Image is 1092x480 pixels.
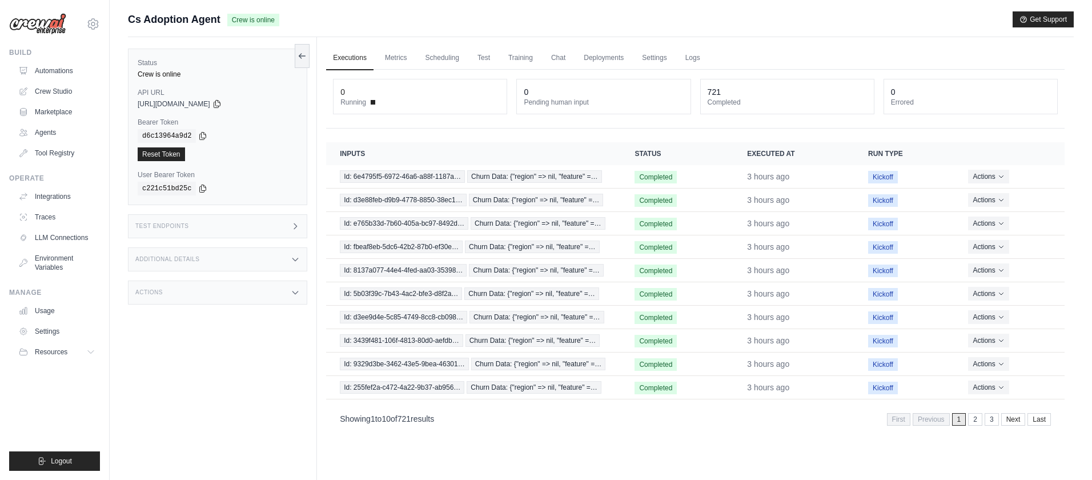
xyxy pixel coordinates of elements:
span: Previous [913,413,950,426]
span: First [887,413,910,426]
span: Id: e765b33d-7b60-405a-bc97-8492d… [340,217,468,230]
time: August 9, 2025 at 20:01 PDT [747,242,789,251]
span: [URL][DOMAIN_NAME] [138,99,210,109]
span: Crew is online [227,14,279,26]
div: Manage [9,288,100,297]
span: Kickoff [868,171,898,183]
button: Actions for execution [968,287,1009,301]
th: Run Type [854,142,954,165]
span: Completed [635,218,677,230]
span: Churn Data: {"region" => nil, "feature" =… [465,241,600,253]
span: Completed [635,265,677,277]
a: Settings [14,322,100,341]
a: View execution details for Id [340,217,607,230]
nav: Pagination [887,413,1051,426]
span: Id: 8137a077-44e4-4fed-aa03-35398… [340,264,467,277]
div: 721 [708,86,721,98]
dt: Completed [708,98,867,107]
button: Actions for execution [968,334,1009,347]
time: August 9, 2025 at 20:01 PDT [747,359,789,369]
button: Resources [14,343,100,361]
img: Logo [9,13,66,35]
div: 0 [524,86,528,98]
a: View execution details for Id [340,194,607,206]
span: 10 [382,414,391,423]
a: Training [501,46,540,70]
a: Logs [679,46,707,70]
a: View execution details for Id [340,334,607,347]
button: Actions for execution [968,193,1009,207]
span: Kickoff [868,288,898,301]
a: View execution details for Id [340,311,607,323]
a: View execution details for Id [340,170,607,183]
time: August 9, 2025 at 20:01 PDT [747,313,789,322]
span: 1 [371,414,375,423]
span: Cs Adoption Agent [128,11,220,27]
a: LLM Connections [14,229,100,247]
a: Deployments [577,46,631,70]
a: Automations [14,62,100,80]
code: c221c51bd25c [138,182,196,195]
div: Build [9,48,100,57]
span: Kickoff [868,382,898,394]
nav: Pagination [326,404,1065,433]
th: Inputs [326,142,621,165]
span: Completed [635,194,677,207]
a: Tool Registry [14,144,100,162]
a: View execution details for Id [340,381,607,394]
span: Id: 9329d3be-3462-43e5-9bea-46301… [340,358,469,370]
a: Reset Token [138,147,185,161]
a: View execution details for Id [340,287,607,300]
a: Traces [14,208,100,226]
time: August 9, 2025 at 20:01 PDT [747,383,789,392]
span: Completed [635,335,677,347]
button: Actions for execution [968,170,1009,183]
a: Last [1027,413,1051,426]
time: August 9, 2025 at 20:01 PDT [747,195,789,205]
a: Test [471,46,497,70]
div: Crew is online [138,70,298,79]
a: Usage [14,302,100,320]
span: Kickoff [868,194,898,207]
div: 0 [891,86,896,98]
h3: Actions [135,289,163,296]
dt: Errored [891,98,1050,107]
dt: Pending human input [524,98,683,107]
iframe: Chat Widget [1035,425,1092,480]
span: 1 [952,413,966,426]
span: Churn Data: {"region" => nil, "feature" =… [467,381,601,394]
span: Kickoff [868,218,898,230]
time: August 9, 2025 at 20:01 PDT [747,172,789,181]
label: API URL [138,88,298,97]
label: Status [138,58,298,67]
span: Kickoff [868,265,898,277]
span: Completed [635,241,677,254]
span: Kickoff [868,311,898,324]
label: Bearer Token [138,118,298,127]
button: Actions for execution [968,381,1009,394]
span: Resources [35,347,67,357]
span: Churn Data: {"region" => nil, "feature" =… [469,264,604,277]
span: Id: 255fef2a-c472-4a22-9b37-ab956… [340,381,464,394]
a: Settings [635,46,673,70]
button: Actions for execution [968,263,1009,277]
span: Logout [51,457,72,466]
span: Completed [635,311,677,324]
a: Agents [14,123,100,142]
a: Integrations [14,187,100,206]
span: Id: d3e88feb-d9b9-4778-8850-38ec1… [340,194,467,206]
span: Kickoff [868,335,898,347]
time: August 9, 2025 at 20:01 PDT [747,289,789,298]
span: Kickoff [868,358,898,371]
span: Kickoff [868,241,898,254]
a: Metrics [378,46,414,70]
span: Running [340,98,366,107]
span: Completed [635,358,677,371]
span: Churn Data: {"region" => nil, "feature" =… [471,217,605,230]
div: 0 [340,86,345,98]
span: Id: fbeaf8eb-5dc6-42b2-87b0-ef30e… [340,241,463,253]
time: August 9, 2025 at 20:01 PDT [747,336,789,345]
span: Completed [635,171,677,183]
a: View execution details for Id [340,264,607,277]
a: 3 [985,413,999,426]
